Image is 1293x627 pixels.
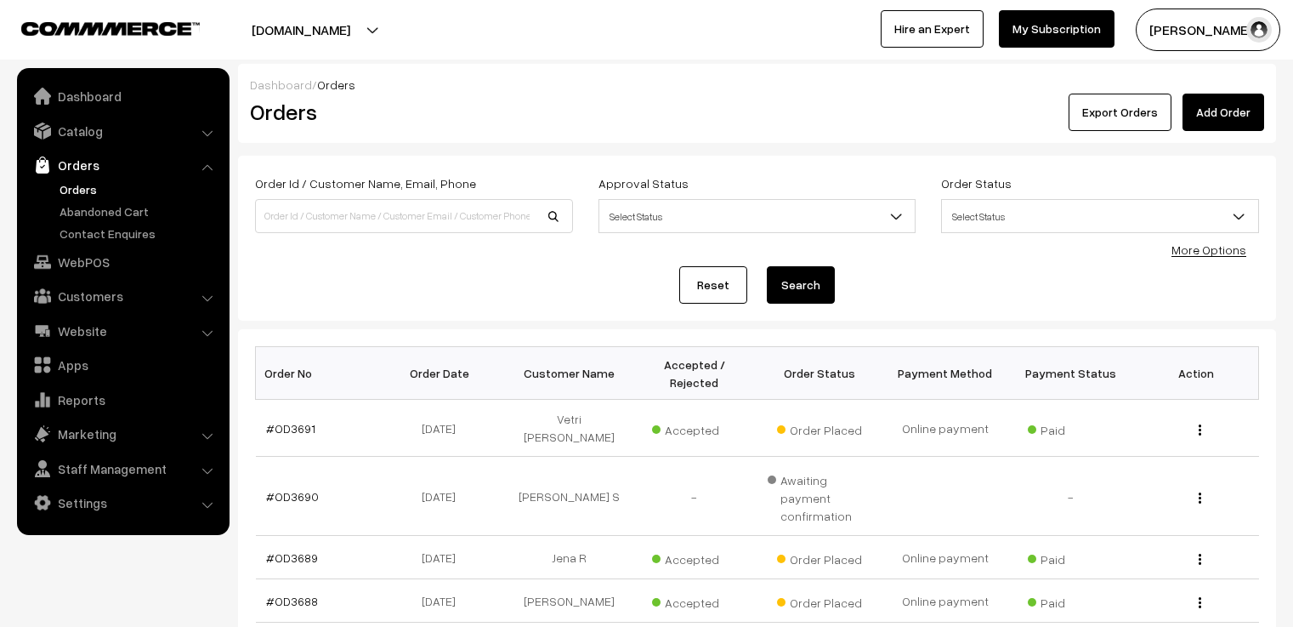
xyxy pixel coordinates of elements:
th: Order Date [381,347,507,400]
span: Select Status [599,202,916,231]
span: Accepted [652,590,737,612]
th: Payment Method [882,347,1008,400]
td: - [1008,457,1134,536]
span: Order Placed [777,546,862,568]
h2: Orders [250,99,571,125]
a: Contact Enquires [55,225,224,242]
a: Hire an Expert [881,10,984,48]
span: Select Status [942,202,1258,231]
a: My Subscription [999,10,1114,48]
span: Order Placed [777,417,862,439]
span: Accepted [652,546,737,568]
a: #OD3689 [266,550,318,565]
a: Dashboard [21,81,224,111]
img: Menu [1199,597,1201,608]
span: Paid [1028,590,1113,612]
button: [DOMAIN_NAME] [192,9,410,51]
a: COMMMERCE [21,17,170,37]
div: / [250,76,1264,94]
a: Dashboard [250,77,312,92]
a: Catalog [21,116,224,146]
td: Online payment [882,536,1008,579]
th: Customer Name [507,347,632,400]
td: [DATE] [381,400,507,457]
img: user [1246,17,1272,43]
a: WebPOS [21,247,224,277]
span: Awaiting payment confirmation [768,467,873,525]
label: Approval Status [598,174,689,192]
a: Customers [21,281,224,311]
a: Marketing [21,419,224,449]
a: Website [21,316,224,346]
th: Accepted / Rejected [632,347,757,400]
td: Vetri [PERSON_NAME] [507,400,632,457]
td: [PERSON_NAME] S [507,457,632,536]
th: Order Status [757,347,883,400]
a: More Options [1171,242,1246,257]
a: Abandoned Cart [55,202,224,220]
th: Action [1133,347,1259,400]
a: Add Order [1182,94,1264,131]
span: Paid [1028,417,1113,439]
a: #OD3691 [266,421,315,436]
span: Paid [1028,546,1113,568]
span: Select Status [941,199,1259,233]
a: Reports [21,385,224,415]
input: Order Id / Customer Name / Customer Email / Customer Phone [255,199,573,233]
span: Accepted [652,417,737,439]
th: Order No [256,347,382,400]
button: Export Orders [1069,94,1171,131]
span: Order Placed [777,590,862,612]
img: Menu [1199,493,1201,504]
td: [DATE] [381,536,507,579]
td: - [632,457,757,536]
a: Settings [21,487,224,518]
a: Orders [55,180,224,198]
a: Staff Management [21,453,224,484]
img: Menu [1199,554,1201,565]
td: [DATE] [381,579,507,623]
button: [PERSON_NAME] C [1136,9,1280,51]
a: Apps [21,350,224,380]
a: Reset [679,266,747,304]
th: Payment Status [1008,347,1134,400]
td: Online payment [882,400,1008,457]
td: Jena R [507,536,632,579]
button: Search [767,266,835,304]
a: #OD3690 [266,489,319,504]
label: Order Status [941,174,1012,192]
td: [DATE] [381,457,507,536]
img: COMMMERCE [21,22,200,35]
a: #OD3688 [266,594,318,608]
label: Order Id / Customer Name, Email, Phone [255,174,476,192]
td: [PERSON_NAME] [507,579,632,623]
img: Menu [1199,425,1201,436]
span: Orders [317,77,355,92]
a: Orders [21,150,224,180]
td: Online payment [882,579,1008,623]
span: Select Status [598,199,916,233]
